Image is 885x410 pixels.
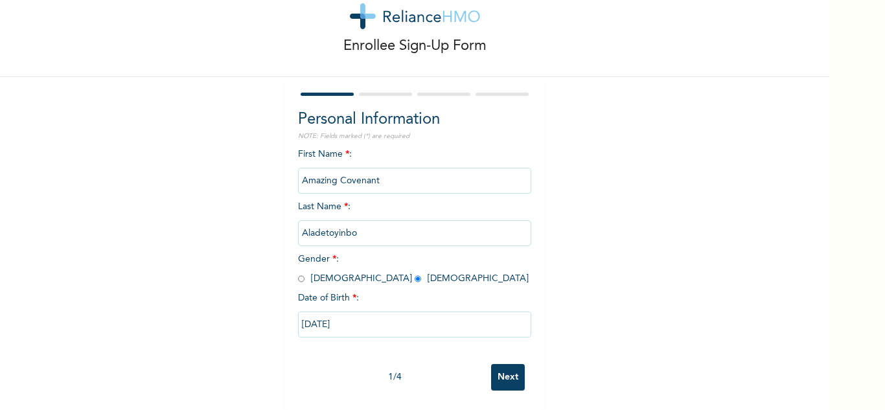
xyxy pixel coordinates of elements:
input: DD-MM-YYYY [298,312,531,337]
span: First Name : [298,150,531,185]
input: Next [491,364,525,391]
input: Enter your last name [298,220,531,246]
p: Enrollee Sign-Up Form [343,36,487,57]
span: Last Name : [298,202,531,238]
span: Gender : [DEMOGRAPHIC_DATA] [DEMOGRAPHIC_DATA] [298,255,529,283]
div: 1 / 4 [298,370,491,384]
span: Date of Birth : [298,291,359,305]
input: Enter your first name [298,168,531,194]
p: NOTE: Fields marked (*) are required [298,131,531,141]
h2: Personal Information [298,108,531,131]
img: logo [350,3,480,29]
